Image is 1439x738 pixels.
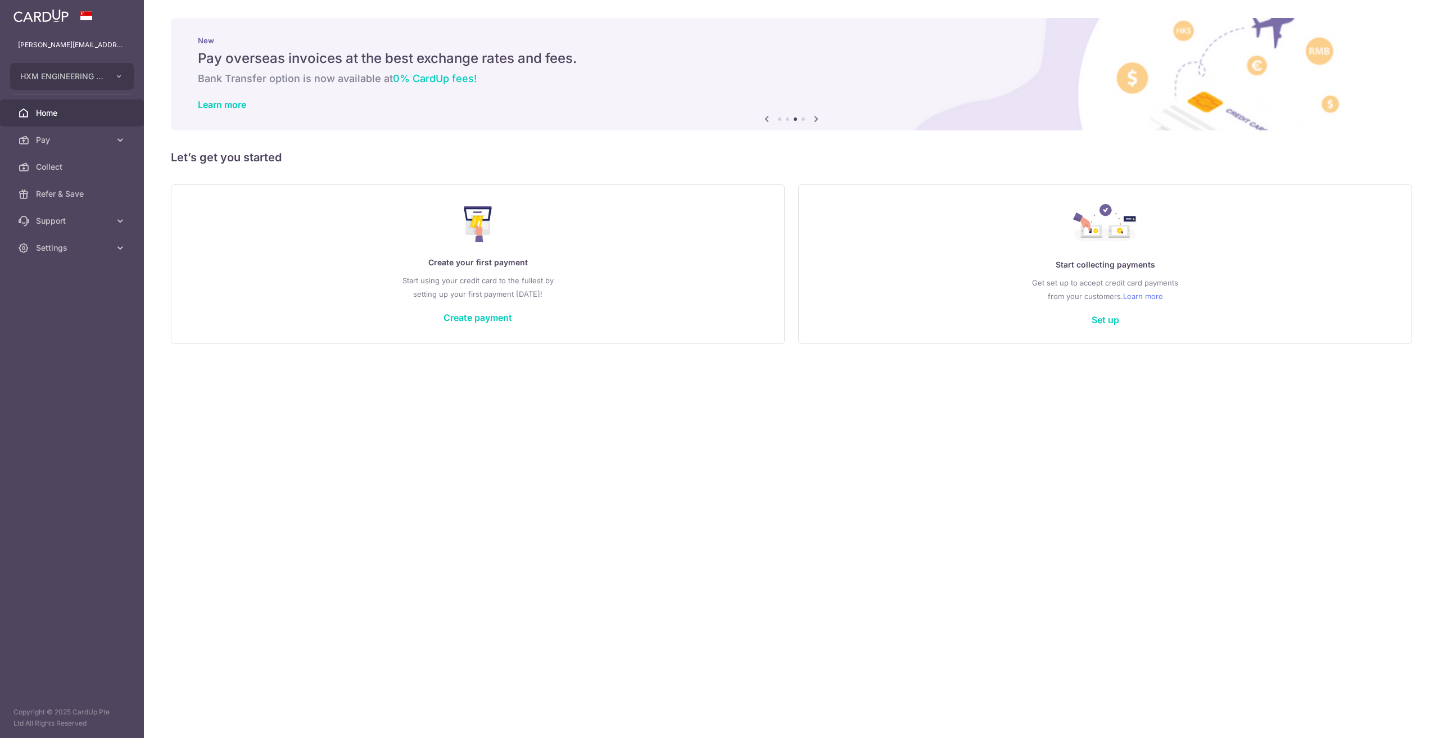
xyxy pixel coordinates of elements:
[36,134,110,146] span: Pay
[198,49,1385,67] h5: Pay overseas invoices at the best exchange rates and fees.
[36,215,110,227] span: Support
[194,256,762,269] p: Create your first payment
[198,72,1385,85] h6: Bank Transfer option is now available at
[36,107,110,119] span: Home
[20,71,103,82] span: HXM ENGINEERING PTE. LTD.
[18,39,126,51] p: [PERSON_NAME][EMAIL_ADDRESS][DOMAIN_NAME]
[194,274,762,301] p: Start using your credit card to the fullest by setting up your first payment [DATE]!
[464,206,492,242] img: Make Payment
[1123,289,1163,303] a: Learn more
[198,99,246,110] a: Learn more
[821,276,1389,303] p: Get set up to accept credit card payments from your customers.
[444,312,512,323] a: Create payment
[1092,314,1119,325] a: Set up
[198,36,1385,45] p: New
[171,18,1412,130] img: International Invoice Banner
[36,242,110,253] span: Settings
[36,161,110,173] span: Collect
[171,148,1412,166] h5: Let’s get you started
[1073,204,1137,245] img: Collect Payment
[36,188,110,200] span: Refer & Save
[821,258,1389,271] p: Start collecting payments
[393,73,477,84] span: 0% CardUp fees!
[10,63,134,90] button: HXM ENGINEERING PTE. LTD.
[13,9,69,22] img: CardUp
